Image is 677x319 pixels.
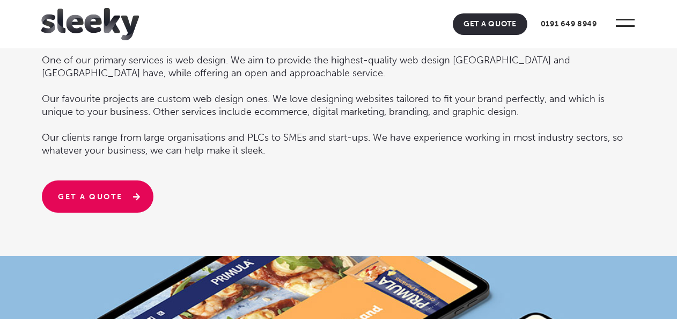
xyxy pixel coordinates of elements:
[42,118,636,157] p: Our clients range from large organisations and PLCs to SMEs and start-ups. We have experience wor...
[42,41,636,79] p: One of our primary services is web design. We aim to provide the highest-quality web design [GEOG...
[530,13,608,35] a: 0191 649 8949
[42,180,153,213] a: Get a quote
[453,13,527,35] a: Get A Quote
[42,79,636,118] p: Our favourite projects are custom web design ones. We love designing websites tailored to fit you...
[41,8,139,40] img: Sleeky Web Design Newcastle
